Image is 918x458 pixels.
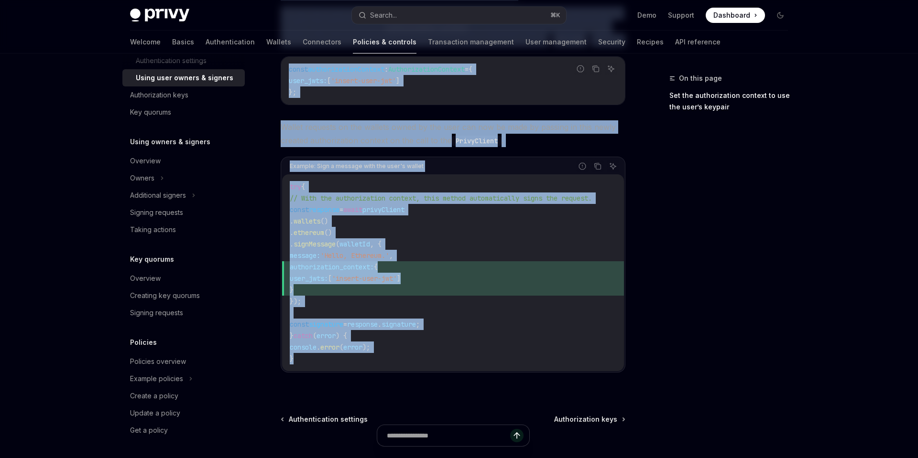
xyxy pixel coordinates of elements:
[554,415,617,424] span: Authorization keys
[290,263,374,271] span: authorization_context:
[122,287,245,304] a: Creating key quorums
[336,331,347,340] span: ) {
[362,343,370,351] span: );
[290,331,294,340] span: }
[669,88,796,115] a: Set the authorization context to use the user’s keypair
[324,228,332,237] span: ()
[130,172,154,184] div: Owners
[290,320,309,329] span: const
[266,31,291,53] a: Wallets
[130,224,176,235] div: Taking actions
[339,240,370,248] span: walletId
[452,136,502,146] code: PrivyClient
[130,89,188,101] div: Authorization keys
[122,405,245,422] a: Update a policy
[122,353,245,370] a: Policies overview
[370,10,397,21] div: Search...
[303,31,341,53] a: Connectors
[327,76,331,85] span: [
[130,273,161,284] div: Overview
[773,8,788,23] button: Toggle dark mode
[590,63,602,75] button: Copy the contents from the code block
[309,320,343,329] span: signature
[130,254,174,265] h5: Key quorums
[172,31,194,53] a: Basics
[122,387,245,405] a: Create a policy
[130,155,161,167] div: Overview
[290,354,294,363] span: }
[294,228,324,237] span: ethereum
[130,425,168,436] div: Get a policy
[130,9,189,22] img: dark logo
[130,356,186,367] div: Policies overview
[130,407,180,419] div: Update a policy
[339,205,343,214] span: =
[130,390,178,402] div: Create a policy
[336,240,339,248] span: (
[308,65,384,74] span: authorizationContext
[294,240,336,248] span: signMessage
[294,331,313,340] span: catch
[290,286,294,294] span: }
[122,270,245,287] a: Overview
[313,331,317,340] span: (
[206,31,255,53] a: Authentication
[574,63,587,75] button: Report incorrect code
[122,422,245,439] a: Get a policy
[290,205,309,214] span: const
[122,152,245,170] a: Overview
[382,320,416,329] span: signature
[290,343,317,351] span: console
[289,415,368,424] span: Authentication settings
[290,274,328,283] span: user_jwts:
[122,104,245,121] a: Key quorums
[281,120,625,147] span: Wallet requests on the wallets owned by the user can now be made by passing in this newly created...
[374,263,378,271] span: {
[347,320,378,329] span: response
[130,107,171,118] div: Key quorums
[332,274,397,283] span: 'insert-user-jwt'
[343,320,347,329] span: =
[343,205,362,214] span: await
[290,194,592,202] span: // With the authorization context, this method automatically signs the request.
[290,297,301,306] span: });
[122,69,245,86] a: Using user owners & signers
[576,160,589,172] button: Report incorrect code
[130,207,183,218] div: Signing requests
[294,217,320,225] span: wallets
[289,65,308,74] span: const
[397,274,401,283] span: ]
[122,221,245,238] a: Taking actions
[122,204,245,221] a: Signing requests
[343,343,362,351] span: error
[554,415,624,424] a: Authorization keys
[290,240,294,248] span: .
[550,11,560,19] span: ⌘ K
[130,307,183,319] div: Signing requests
[362,205,404,214] span: privyClient
[328,274,332,283] span: [
[428,31,514,53] a: Transaction management
[130,337,157,348] h5: Policies
[130,290,200,301] div: Creating key quorums
[510,429,524,442] button: Send message
[384,65,388,74] span: :
[605,63,617,75] button: Ask AI
[136,72,233,84] div: Using user owners & signers
[301,182,305,191] span: {
[309,205,339,214] span: response
[389,251,393,260] span: ,
[289,76,327,85] span: user_jwts:
[130,190,186,201] div: Additional signers
[317,343,320,351] span: .
[353,31,416,53] a: Policies & controls
[331,76,396,85] span: 'insert-user-jwt'
[352,7,566,24] button: Search...⌘K
[339,343,343,351] span: (
[290,160,424,172] div: Example: Sign a message with the user's wallet
[396,76,400,85] span: ]
[130,136,210,148] h5: Using owners & signers
[290,182,301,191] span: try
[290,217,294,225] span: .
[598,31,625,53] a: Security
